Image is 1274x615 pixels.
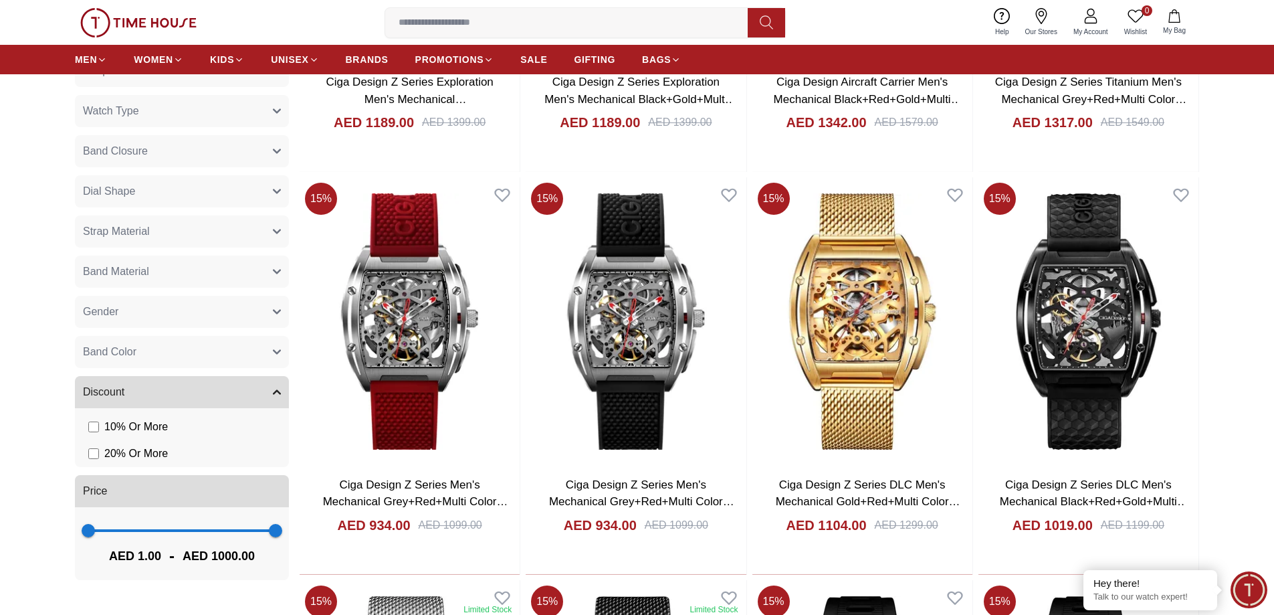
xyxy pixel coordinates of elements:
h4: AED 1317.00 [1013,113,1093,132]
div: Limited Stock [463,604,512,615]
div: Chat Widget [1231,572,1267,608]
a: Ciga Design Aircraft Carrier Men's Mechanical Black+Red+Gold+Multi Color Dial Watch - Z061-IPTI-W5BU [771,76,962,122]
h4: AED 1104.00 [786,516,866,535]
span: My Account [1068,27,1113,37]
h4: AED 934.00 [338,516,411,535]
span: GIFTING [574,53,615,66]
span: WOMEN [134,53,173,66]
h4: AED 1189.00 [560,113,640,132]
span: 15 % [531,183,563,215]
a: UNISEX [271,48,318,72]
span: UNISEX [271,53,308,66]
div: Limited Stock [689,604,738,615]
span: 15 % [758,183,790,215]
input: 10% Or More [88,422,99,432]
span: 10 % Or More [104,419,168,435]
div: AED 1199.00 [1101,517,1164,533]
button: Discount [75,376,289,408]
span: BAGS [642,53,671,66]
span: Wishlist [1119,27,1152,37]
span: Our Stores [1020,27,1063,37]
div: AED 1579.00 [875,114,938,130]
a: GIFTING [574,48,615,72]
img: Ciga Design Z Series DLC Men's Mechanical Gold+Red+Multi Color Dial Watch - Z031-SIGO-W35OG [752,177,972,465]
span: MEN [75,53,97,66]
a: Ciga Design Z Series Men's Mechanical Grey+Red+Multi Color Dial Watch - Z031-SISI-W15RE [323,478,508,525]
button: Dial Shape [75,175,289,207]
h4: AED 934.00 [564,516,637,535]
a: Ciga Design Z Series DLC Men's Mechanical Black+Red+Gold+Multi Color Dial Watch - Z031-BLBL-W15BK [1000,478,1188,543]
a: Ciga Design Z Series DLC Men's Mechanical Gold+Red+Multi Color Dial Watch - Z031-SIGO-W35OG [776,478,960,525]
span: Band Color [83,344,136,360]
span: Band Material [83,264,149,280]
div: AED 1299.00 [875,517,938,533]
span: Discount [83,384,124,400]
button: Watch Type [75,95,289,127]
img: Ciga Design Z Series Men's Mechanical Grey+Red+Multi Color Dial Watch - Z031-SISI-W15RE [300,177,520,465]
a: Ciga Design Z Series Men's Mechanical Grey+Red+Multi Color Dial Watch - Z031-SISI-W15BK [549,478,734,525]
a: SALE [520,48,547,72]
img: ... [80,8,197,37]
button: Band Color [75,336,289,368]
a: BRANDS [346,48,389,72]
h4: AED 1019.00 [1013,516,1093,535]
span: 15 % [305,183,337,215]
div: AED 1099.00 [419,517,482,533]
span: Band Closure [83,143,148,159]
h4: AED 1342.00 [786,113,866,132]
button: Band Closure [75,135,289,167]
a: Our Stores [1017,5,1065,39]
a: WOMEN [134,48,183,72]
a: BAGS [642,48,681,72]
span: Dial Shape [83,183,135,199]
button: Band Material [75,256,289,288]
div: AED 1099.00 [645,517,708,533]
button: Gender [75,296,289,328]
button: My Bag [1155,7,1194,38]
span: 15 % [984,183,1016,215]
span: Help [990,27,1015,37]
a: Help [987,5,1017,39]
span: AED 1.00 [109,547,161,565]
span: Watch Type [83,103,139,119]
div: AED 1549.00 [1101,114,1164,130]
a: Ciga Design Z Series Exploration Men's Mechanical Black+Gold+Multi Color Dial Watch - Z062-BLGO-W5BK [540,76,736,122]
span: KIDS [210,53,234,66]
span: - [161,545,183,567]
span: BRANDS [346,53,389,66]
div: AED 1399.00 [422,114,486,130]
span: PROMOTIONS [415,53,484,66]
div: AED 1399.00 [648,114,712,130]
span: 0 [1142,5,1152,16]
a: MEN [75,48,107,72]
div: Hey there! [1093,577,1207,590]
a: Ciga Design Z Series Exploration Men's Mechanical Grey+Red+Gold+Multi Color Dial Watch - Z062-SIS... [326,76,493,140]
span: Strap Material [83,224,150,240]
img: Ciga Design Z Series Men's Mechanical Grey+Red+Multi Color Dial Watch - Z031-SISI-W15BK [526,177,746,465]
a: PROMOTIONS [415,48,494,72]
span: AED 1000.00 [183,547,255,565]
img: Ciga Design Z Series DLC Men's Mechanical Black+Red+Gold+Multi Color Dial Watch - Z031-BLBL-W15BK [978,177,1198,465]
p: Talk to our watch expert! [1093,592,1207,603]
a: 0Wishlist [1116,5,1155,39]
h4: AED 1189.00 [334,113,414,132]
a: Ciga Design Z Series Titanium Men's Mechanical Grey+Red+Multi Color Dial Watch - Z031-TITI-W15OG [995,76,1187,122]
span: My Bag [1158,25,1191,35]
button: Strap Material [75,215,289,248]
span: SALE [520,53,547,66]
button: Price [75,475,289,507]
span: 20 % Or More [104,446,168,462]
span: Gender [83,304,118,320]
input: 20% Or More [88,448,99,459]
span: Price [83,483,107,499]
a: KIDS [210,48,244,72]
